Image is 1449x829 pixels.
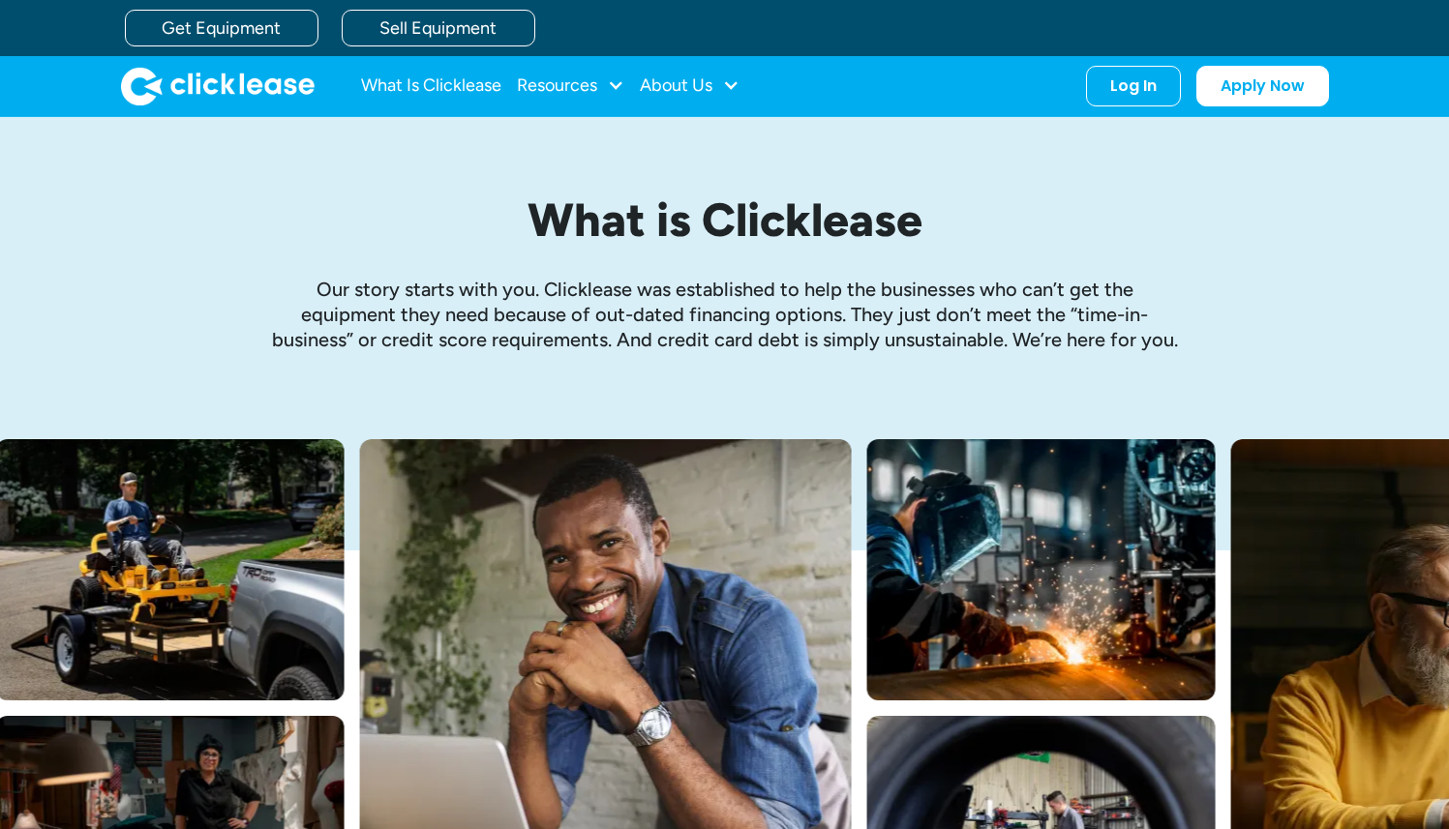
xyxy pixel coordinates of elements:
div: Log In [1110,76,1157,96]
a: What Is Clicklease [361,67,501,105]
p: Our story starts with you. Clicklease was established to help the businesses who can’t get the eq... [270,277,1180,352]
h1: What is Clicklease [270,194,1180,246]
div: About Us [640,67,740,105]
img: Clicklease logo [121,67,315,105]
a: home [121,67,315,105]
div: Resources [517,67,624,105]
a: Sell Equipment [342,10,535,46]
a: Get Equipment [125,10,318,46]
a: Apply Now [1196,66,1329,106]
img: A welder in a large mask working on a large pipe [867,439,1216,700]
